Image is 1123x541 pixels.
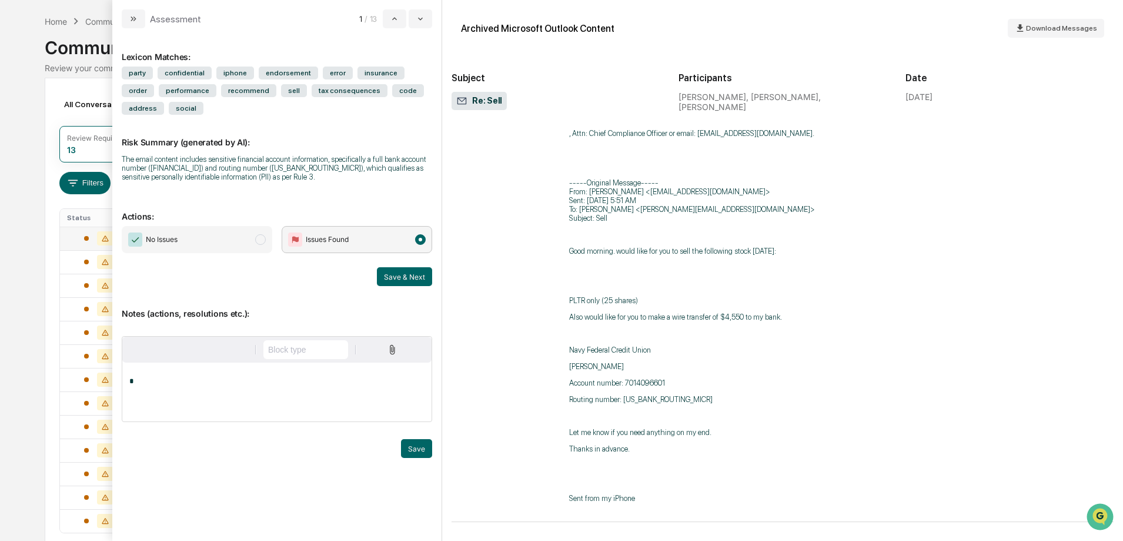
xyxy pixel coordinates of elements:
[122,197,432,221] p: Actions:
[461,23,614,34] div: Archived Microsoft Outlook Content
[569,395,996,404] p: Routing number: [US_BANK_ROUTING_MICR]
[81,144,151,165] a: 🗄️Attestations
[83,199,142,208] a: Powered byPylon
[128,233,142,247] img: Checkmark
[312,84,387,97] span: tax consequences
[569,313,996,321] p: Also would like for you to make a wire transfer of $4,550 to my bank.
[7,166,79,187] a: 🔎Data Lookup
[146,234,178,245] span: No Issues
[60,209,136,227] th: Status
[24,171,74,182] span: Data Lookup
[905,92,933,102] div: [DATE]
[67,134,123,142] div: Review Required
[7,144,81,165] a: 🖐️Preclearance
[281,84,307,97] span: sell
[169,102,203,115] span: social
[569,296,996,305] p: PLTR only (25 shares)
[45,63,1078,73] div: Review your communication records across channels
[85,16,181,26] div: Communications Archive
[166,340,185,359] button: Underline
[382,342,403,358] button: Attach files
[216,67,254,79] span: iphone
[59,172,111,194] button: Filters
[1008,19,1104,38] button: Download Messages
[12,25,214,44] p: How can we help?
[392,84,424,97] span: code
[122,67,153,79] span: party
[569,362,996,371] p: [PERSON_NAME]
[45,28,1078,58] div: Communications Archive
[150,14,201,25] div: Assessment
[40,102,149,111] div: We're available if you need us!
[452,72,660,84] h2: Subject
[122,84,154,97] span: order
[24,148,76,160] span: Preclearance
[122,123,432,147] p: Risk Summary (generated by AI):
[59,95,148,114] div: All Conversations
[288,233,302,247] img: Flag
[569,428,996,437] p: Let me know if you need anything on my end.
[67,145,76,155] div: 13
[263,340,348,359] button: Block type
[569,247,996,255] p: Good morning. would like for you to sell the following stock [DATE]:
[569,178,996,223] p: -----Original Message----- From: [PERSON_NAME] <[EMAIL_ADDRESS][DOMAIN_NAME]> Sent: [DATE] 5:51 A...
[306,234,349,245] span: Issues Found
[12,172,21,181] div: 🔎
[159,84,216,97] span: performance
[569,379,996,387] p: Account number: 7014096601
[365,14,380,24] span: / 13
[1026,24,1097,32] span: Download Messages
[569,346,996,354] p: Navy Federal Credit Union
[401,439,432,458] button: Save
[1085,502,1117,534] iframe: Open customer support
[128,340,147,359] button: Bold
[12,150,21,159] div: 🖐️
[117,200,142,208] span: Pylon
[221,84,276,97] span: recommend
[31,54,194,66] input: Clear
[679,92,887,112] div: [PERSON_NAME], [PERSON_NAME], [PERSON_NAME]
[45,16,67,26] div: Home
[456,95,502,107] span: Re: Sell
[122,38,432,62] div: Lexicon Matches:
[40,90,193,102] div: Start new chat
[323,67,353,79] span: error
[200,94,214,108] button: Start new chat
[97,148,146,160] span: Attestations
[357,67,405,79] span: insurance
[377,267,432,286] button: Save & Next
[158,67,212,79] span: confidential
[569,494,996,503] p: Sent from my iPhone
[122,155,432,181] div: The email content includes sensitive financial account information, specifically a full bank acco...
[85,150,95,159] div: 🗄️
[359,14,362,24] span: 1
[122,294,432,318] p: Notes (actions, resolutions etc.):
[259,67,318,79] span: endorsement
[12,90,33,111] img: 1746055101610-c473b297-6a78-478c-a979-82029cc54cd1
[122,102,164,115] span: address
[679,72,887,84] h2: Participants
[905,72,1114,84] h2: Date
[569,444,996,453] p: Thanks in advance.
[147,340,166,359] button: Italic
